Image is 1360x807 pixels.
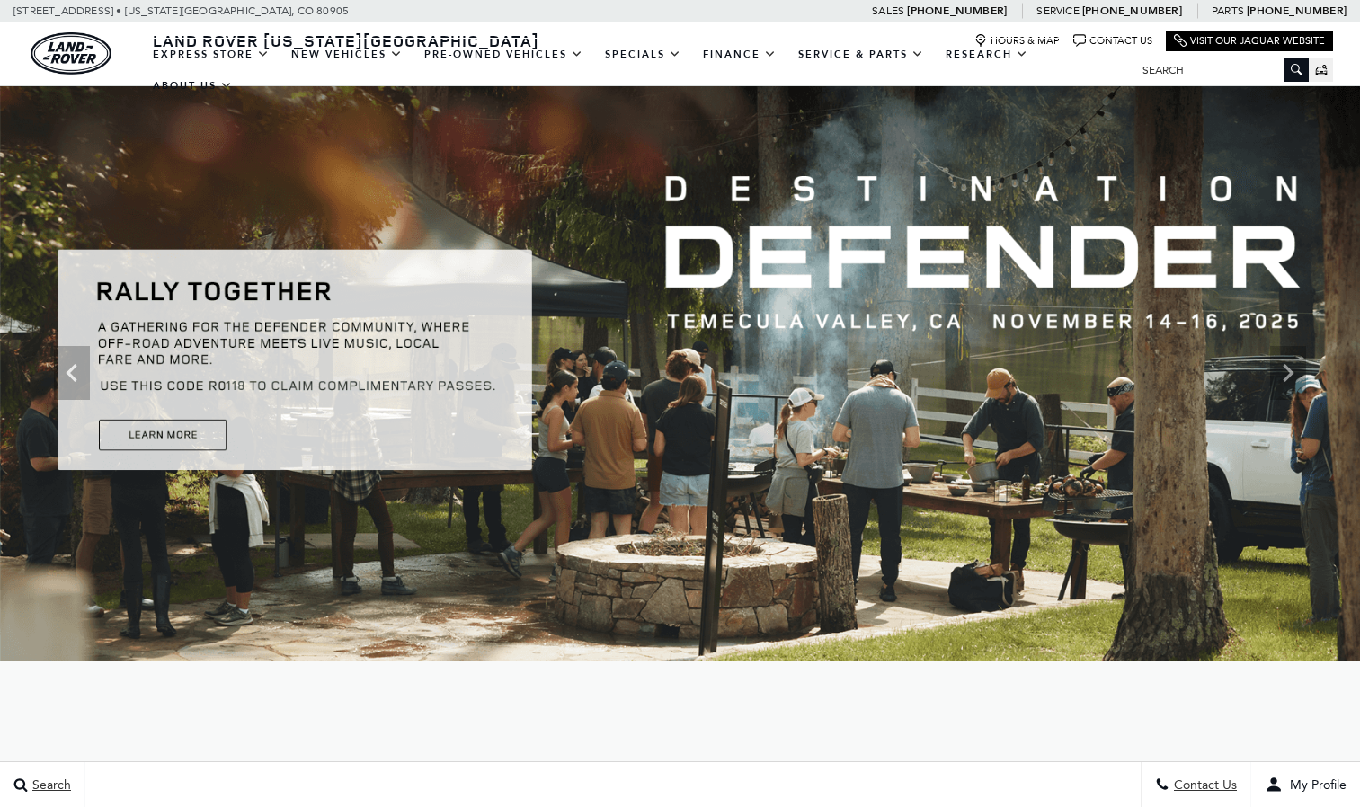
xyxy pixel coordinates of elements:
[1212,4,1244,17] span: Parts
[1251,762,1360,807] button: user-profile-menu
[13,4,349,17] a: [STREET_ADDRESS] • [US_STATE][GEOGRAPHIC_DATA], CO 80905
[1129,59,1309,81] input: Search
[28,777,71,793] span: Search
[1247,4,1347,18] a: [PHONE_NUMBER]
[1036,4,1079,17] span: Service
[1169,777,1237,793] span: Contact Us
[31,32,111,75] img: Land Rover
[1283,777,1347,793] span: My Profile
[692,39,787,70] a: Finance
[31,32,111,75] a: land-rover
[594,39,692,70] a: Specials
[142,39,280,70] a: EXPRESS STORE
[1174,34,1325,48] a: Visit Our Jaguar Website
[153,30,539,51] span: Land Rover [US_STATE][GEOGRAPHIC_DATA]
[1082,4,1182,18] a: [PHONE_NUMBER]
[974,34,1060,48] a: Hours & Map
[280,39,413,70] a: New Vehicles
[907,4,1007,18] a: [PHONE_NUMBER]
[142,39,1129,102] nav: Main Navigation
[872,4,904,17] span: Sales
[935,39,1039,70] a: Research
[142,30,550,51] a: Land Rover [US_STATE][GEOGRAPHIC_DATA]
[142,70,244,102] a: About Us
[1073,34,1152,48] a: Contact Us
[787,39,935,70] a: Service & Parts
[413,39,594,70] a: Pre-Owned Vehicles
